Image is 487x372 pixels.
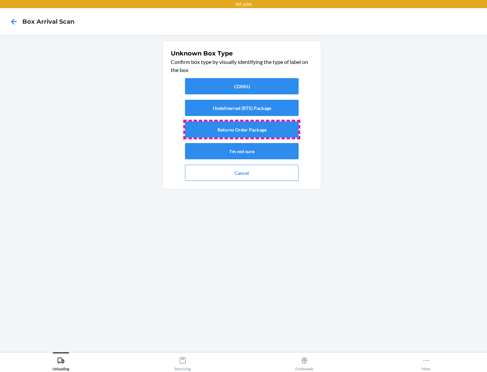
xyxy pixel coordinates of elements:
[422,354,431,371] div: More
[185,143,299,159] button: I'm not sure
[185,165,299,181] button: Cancel
[52,354,69,371] div: Unloading
[22,17,74,26] h4: Box Arrival Scan
[243,352,365,371] button: Outbounds
[185,121,299,138] button: Returns Order Package
[175,354,191,371] div: Receiving
[365,352,487,371] button: More
[122,352,243,371] button: Receiving
[295,354,314,371] div: Outbounds
[171,58,313,74] p: Confirm box type by visually identifying the type of label on the box
[185,100,299,116] button: Undeliverred (RTS) Package
[185,78,299,94] button: CDSKU
[171,49,313,58] h1: Unknown Box Type
[235,1,252,7] p: TST_LOG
